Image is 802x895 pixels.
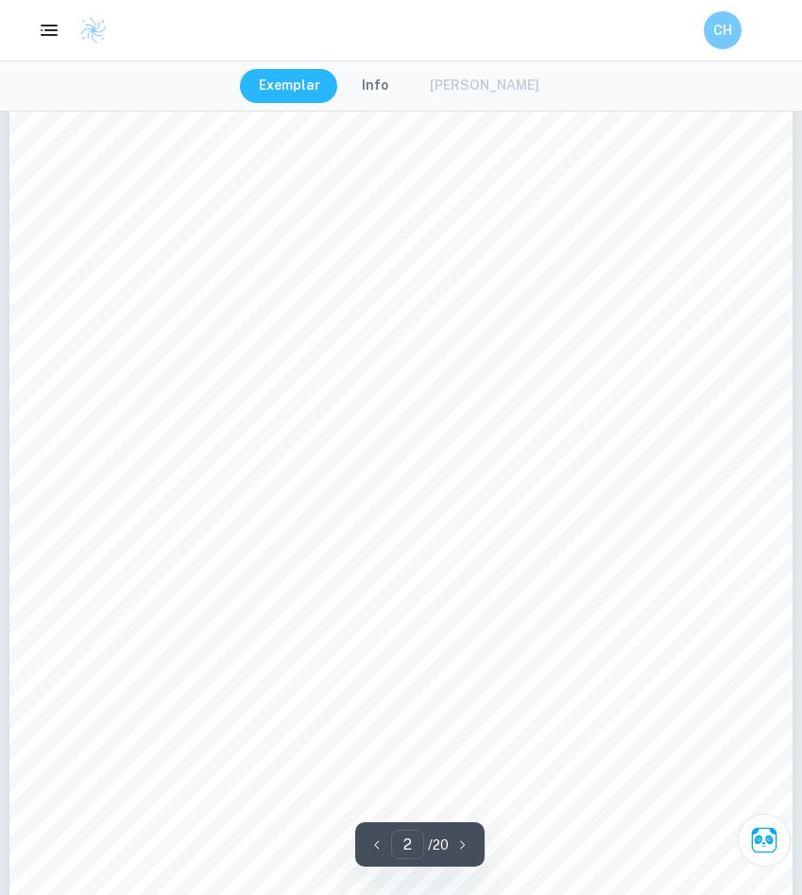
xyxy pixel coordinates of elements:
[712,20,734,41] h6: CH
[704,11,742,49] button: CH
[738,814,791,867] button: Ask Clai
[240,69,339,103] button: Exemplar
[343,69,407,103] button: Info
[428,835,449,855] p: / 20
[79,16,108,44] img: Clastify logo
[68,16,108,44] a: Clastify logo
